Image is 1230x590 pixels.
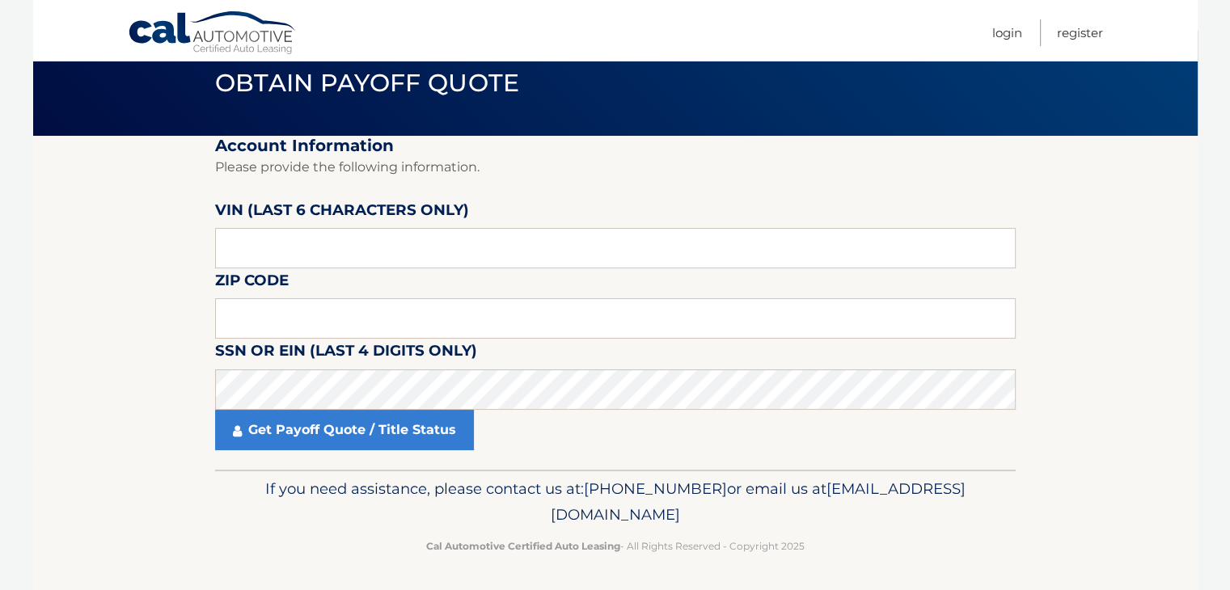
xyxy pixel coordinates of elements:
span: [PHONE_NUMBER] [584,479,727,498]
p: Please provide the following information. [215,156,1016,179]
p: - All Rights Reserved - Copyright 2025 [226,537,1005,554]
a: Register [1057,19,1103,46]
strong: Cal Automotive Certified Auto Leasing [426,540,620,552]
label: VIN (last 6 characters only) [215,198,469,228]
a: Login [992,19,1022,46]
label: SSN or EIN (last 4 digits only) [215,339,477,369]
label: Zip Code [215,268,289,298]
a: Cal Automotive [128,11,298,57]
span: Obtain Payoff Quote [215,68,520,98]
p: If you need assistance, please contact us at: or email us at [226,476,1005,528]
h2: Account Information [215,136,1016,156]
a: Get Payoff Quote / Title Status [215,410,474,450]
